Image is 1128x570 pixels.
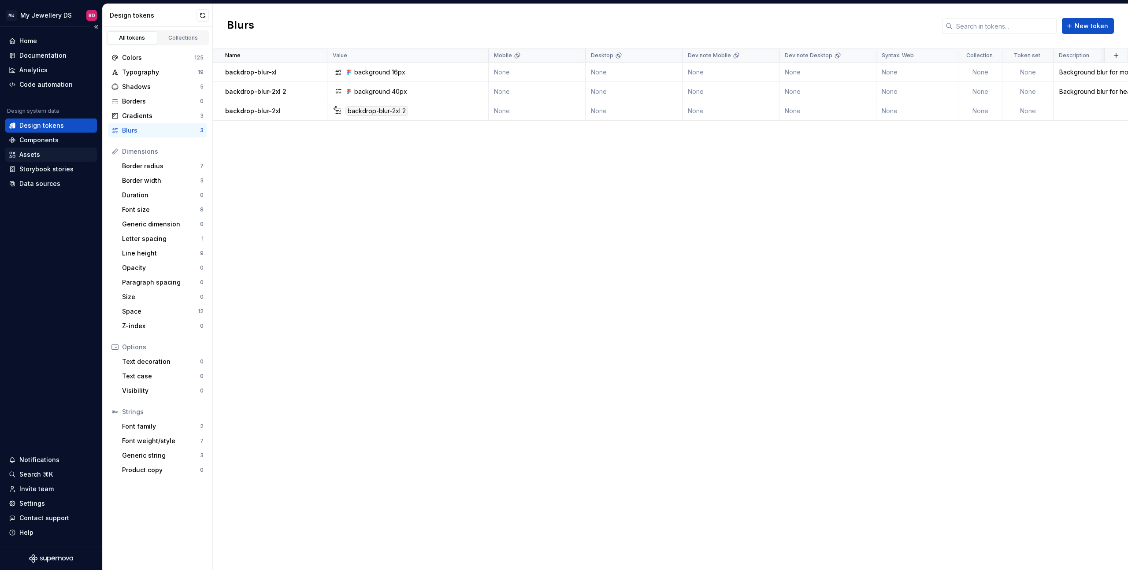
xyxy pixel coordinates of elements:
[161,34,205,41] div: Collections
[958,82,1002,101] td: None
[5,118,97,133] a: Design tokens
[876,63,958,82] td: None
[200,98,204,105] div: 0
[119,369,207,383] a: Text case0
[1002,82,1054,101] td: None
[225,107,281,115] p: backdrop-blur-2xl
[200,452,204,459] div: 3
[108,94,207,108] a: Borders0
[1059,52,1089,59] p: Description
[19,37,37,45] div: Home
[345,106,408,116] div: backdrop-blur-2xl 2
[122,234,201,243] div: Letter spacing
[122,53,194,62] div: Colors
[392,68,405,77] div: 16px
[1002,63,1054,82] td: None
[29,554,73,563] svg: Supernova Logo
[119,217,207,231] a: Generic dimension0
[122,126,200,135] div: Blurs
[200,293,204,300] div: 0
[198,308,204,315] div: 12
[108,51,207,65] a: Colors125
[6,10,17,21] div: MJ
[5,78,97,92] a: Code automation
[586,82,683,101] td: None
[785,52,832,59] p: Dev note Desktop
[119,304,207,318] a: Space12
[489,101,586,121] td: None
[119,463,207,477] a: Product copy0
[122,162,200,170] div: Border radius
[333,52,347,59] p: Value
[683,63,779,82] td: None
[5,133,97,147] a: Components
[108,123,207,137] a: Blurs3
[683,101,779,121] td: None
[122,82,200,91] div: Shadows
[119,275,207,289] a: Paragraph spacing0
[5,511,97,525] button: Contact support
[688,52,731,59] p: Dev note Mobile
[200,358,204,365] div: 0
[200,112,204,119] div: 3
[200,177,204,184] div: 3
[122,307,198,316] div: Space
[19,80,73,89] div: Code automation
[198,69,204,76] div: 19
[5,482,97,496] a: Invite team
[122,191,200,200] div: Duration
[119,319,207,333] a: Z-index0
[200,83,204,90] div: 5
[119,419,207,433] a: Font family2
[586,101,683,121] td: None
[90,21,102,33] button: Collapse sidebar
[122,357,200,366] div: Text decoration
[122,278,200,287] div: Paragraph spacing
[779,63,876,82] td: None
[119,188,207,202] a: Duration0
[19,514,69,522] div: Contact support
[5,453,97,467] button: Notifications
[200,163,204,170] div: 7
[225,68,277,77] p: backdrop-blur-xl
[122,437,200,445] div: Font weight/style
[7,107,59,115] div: Design system data
[122,249,200,258] div: Line height
[19,499,45,508] div: Settings
[122,466,200,474] div: Product copy
[494,52,512,59] p: Mobile
[1075,22,1108,30] span: New token
[958,63,1002,82] td: None
[5,34,97,48] a: Home
[119,355,207,369] a: Text decoration0
[953,18,1057,34] input: Search in tokens...
[2,6,100,25] button: MJMy Jewellery DSBD
[19,470,53,479] div: Search ⌘K
[200,192,204,199] div: 0
[19,150,40,159] div: Assets
[200,423,204,430] div: 2
[1014,52,1040,59] p: Token set
[19,121,64,130] div: Design tokens
[354,87,390,96] div: background
[5,526,97,540] button: Help
[119,174,207,188] a: Border width3
[683,82,779,101] td: None
[200,250,204,257] div: 9
[119,246,207,260] a: Line height9
[5,162,97,176] a: Storybook stories
[201,235,204,242] div: 1
[194,54,204,61] div: 125
[19,66,48,74] div: Analytics
[1062,18,1114,34] button: New token
[19,528,33,537] div: Help
[122,263,200,272] div: Opacity
[122,68,198,77] div: Typography
[5,467,97,481] button: Search ⌘K
[108,65,207,79] a: Typography19
[110,34,154,41] div: All tokens
[119,384,207,398] a: Visibility0
[119,448,207,463] a: Generic string3
[19,51,67,60] div: Documentation
[119,203,207,217] a: Font size8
